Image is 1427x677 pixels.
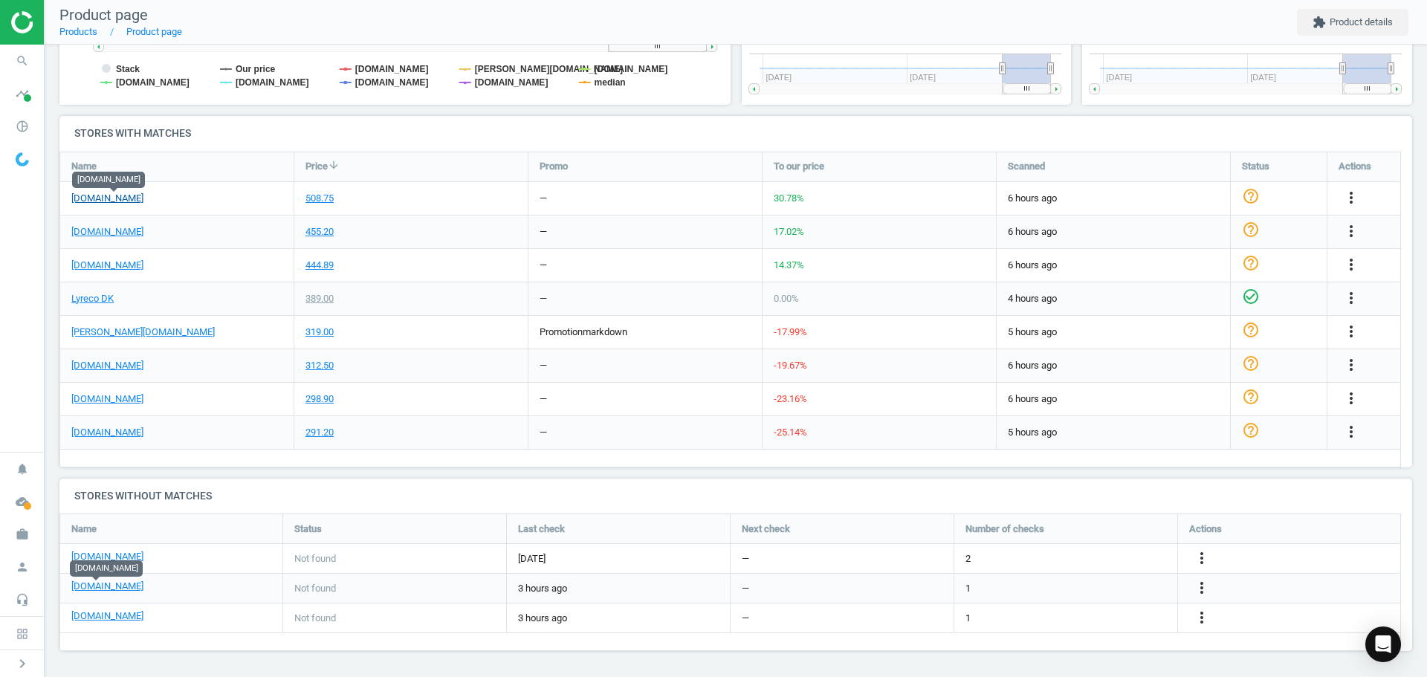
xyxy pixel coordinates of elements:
[1242,354,1260,372] i: help_outline
[71,160,97,173] span: Name
[1342,289,1360,307] i: more_vert
[1342,189,1360,208] button: more_vert
[1008,426,1219,439] span: 5 hours ago
[294,522,322,536] span: Status
[1313,16,1326,29] i: extension
[1189,522,1222,536] span: Actions
[1342,256,1360,273] i: more_vert
[518,612,719,625] span: 3 hours ago
[1193,549,1211,569] button: more_vert
[774,393,807,404] span: -23.16 %
[1242,388,1260,406] i: help_outline
[1008,160,1045,173] span: Scanned
[1242,221,1260,239] i: help_outline
[1342,256,1360,275] button: more_vert
[475,77,549,88] tspan: [DOMAIN_NAME]
[774,427,807,438] span: -25.14 %
[965,582,971,595] span: 1
[305,359,334,372] div: 312.50
[1339,160,1371,173] span: Actions
[59,479,1412,514] h4: Stores without matches
[11,11,117,33] img: ajHJNr6hYgQAAAAASUVORK5CYII=
[1193,549,1211,567] i: more_vert
[70,560,143,577] div: [DOMAIN_NAME]
[8,487,36,516] i: cloud_done
[1342,222,1360,240] i: more_vert
[8,47,36,75] i: search
[540,292,547,305] div: —
[71,392,143,406] a: [DOMAIN_NAME]
[1008,359,1219,372] span: 6 hours ago
[774,160,824,173] span: To our price
[595,77,626,88] tspan: median
[305,192,334,205] div: 508.75
[305,392,334,406] div: 298.90
[774,259,804,271] span: 14.37 %
[540,359,547,372] div: —
[71,259,143,272] a: [DOMAIN_NAME]
[1342,323,1360,342] button: more_vert
[742,582,749,595] span: —
[540,392,547,406] div: —
[71,359,143,372] a: [DOMAIN_NAME]
[774,293,799,304] span: 0.00 %
[518,582,719,595] span: 3 hours ago
[1008,292,1219,305] span: 4 hours ago
[1242,288,1260,305] i: check_circle_outline
[540,192,547,205] div: —
[1242,187,1260,205] i: help_outline
[1193,579,1211,597] i: more_vert
[116,77,190,88] tspan: [DOMAIN_NAME]
[1193,609,1211,628] button: more_vert
[1008,192,1219,205] span: 6 hours ago
[355,64,429,74] tspan: [DOMAIN_NAME]
[1342,189,1360,207] i: more_vert
[1008,392,1219,406] span: 6 hours ago
[305,325,334,339] div: 319.00
[59,26,97,37] a: Products
[1242,321,1260,339] i: help_outline
[1365,626,1401,662] div: Open Intercom Messenger
[236,77,309,88] tspan: [DOMAIN_NAME]
[1342,389,1360,409] button: more_vert
[1342,356,1360,375] button: more_vert
[1193,579,1211,598] button: more_vert
[742,552,749,566] span: —
[540,426,547,439] div: —
[355,77,429,88] tspan: [DOMAIN_NAME]
[1242,254,1260,272] i: help_outline
[72,172,145,188] div: [DOMAIN_NAME]
[965,522,1044,536] span: Number of checks
[1342,423,1360,441] i: more_vert
[1342,289,1360,308] button: more_vert
[59,6,148,24] span: Product page
[1342,323,1360,340] i: more_vert
[59,116,1412,151] h4: Stores with matches
[8,112,36,140] i: pie_chart_outlined
[294,612,336,625] span: Not found
[16,152,29,166] img: wGWNvw8QSZomAAAAABJRU5ErkJggg==
[71,325,215,339] a: [PERSON_NAME][DOMAIN_NAME]
[1242,421,1260,439] i: help_outline
[742,612,749,625] span: —
[71,225,143,239] a: [DOMAIN_NAME]
[583,326,627,337] span: markdown
[774,360,807,371] span: -19.67 %
[1342,222,1360,242] button: more_vert
[518,522,565,536] span: Last check
[71,609,143,623] a: [DOMAIN_NAME]
[305,292,334,305] div: 389.00
[126,26,182,37] a: Product page
[4,654,41,673] button: chevron_right
[742,522,790,536] span: Next check
[294,582,336,595] span: Not found
[1342,423,1360,442] button: more_vert
[116,64,140,74] tspan: Stack
[236,64,276,74] tspan: Our price
[71,580,143,593] a: [DOMAIN_NAME]
[1242,160,1269,173] span: Status
[71,192,143,205] a: [DOMAIN_NAME]
[8,586,36,614] i: headset_mic
[328,159,340,171] i: arrow_downward
[1342,389,1360,407] i: more_vert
